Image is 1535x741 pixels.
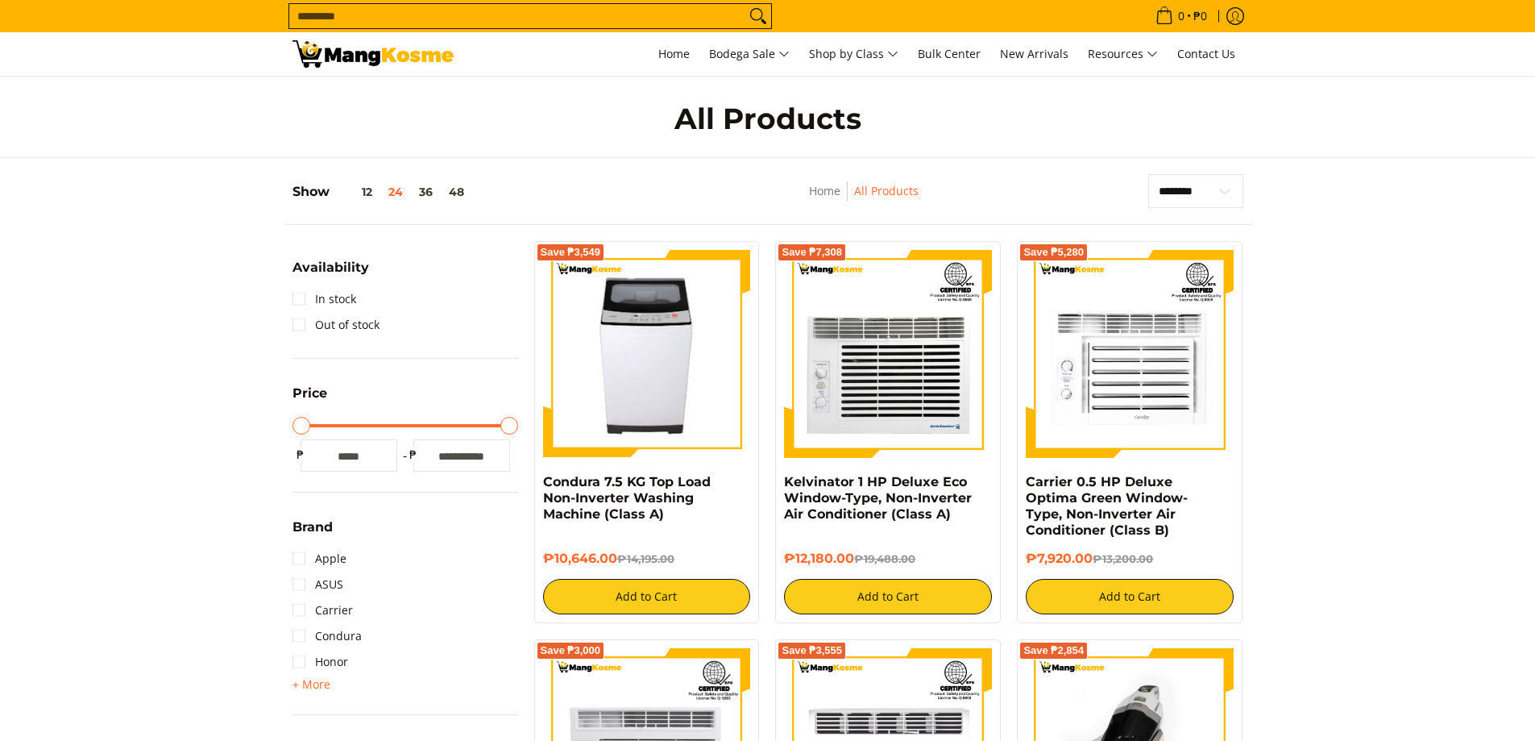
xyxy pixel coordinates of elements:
a: ASUS [292,572,343,597]
h6: ₱12,180.00 [784,551,992,567]
span: Save ₱7,308 [782,248,842,257]
span: ₱ [405,447,421,463]
button: 48 [441,185,472,198]
button: Add to Cart [784,579,992,614]
a: All Products [854,183,919,198]
a: Carrier 0.5 HP Deluxe Optima Green Window-Type, Non-Inverter Air Conditioner (Class B) [1026,474,1188,538]
span: Resources [1088,44,1158,65]
span: • [1151,7,1212,25]
img: Kelvinator 1 HP Deluxe Eco Window-Type, Non-Inverter Air Conditioner (Class A) [784,250,992,458]
a: Apple [292,546,346,572]
img: condura-7.5kg-topload-non-inverter-washing-machine-class-c-full-view-mang-kosme [550,250,745,458]
a: Shop by Class [801,32,906,76]
a: Condura [292,623,362,649]
img: Carrier 0.5 HP Deluxe Optima Green Window-Type, Non-Inverter Air Conditioner (Class B) [1026,250,1234,458]
del: ₱14,195.00 [617,552,674,565]
span: Price [292,387,327,400]
a: Carrier [292,597,353,623]
span: Save ₱2,854 [1023,646,1084,656]
del: ₱19,488.00 [854,552,915,565]
a: Bodega Sale [701,32,798,76]
a: Honor [292,649,348,675]
span: Shop by Class [809,44,898,65]
span: Brand [292,521,333,534]
a: Resources [1080,32,1166,76]
span: + More [292,678,330,691]
span: Bulk Center [918,46,981,61]
h5: Show [292,184,472,200]
button: Search [745,4,771,28]
button: 24 [380,185,411,198]
h6: ₱10,646.00 [543,551,751,567]
a: Home [650,32,698,76]
span: Home [658,46,690,61]
span: ₱ [292,447,309,463]
button: Add to Cart [543,579,751,614]
span: New Arrivals [1000,46,1068,61]
span: 0 [1176,10,1187,22]
span: Save ₱5,280 [1023,248,1084,257]
summary: Open [292,261,369,286]
a: Kelvinator 1 HP Deluxe Eco Window-Type, Non-Inverter Air Conditioner (Class A) [784,474,972,522]
nav: Breadcrumbs [702,181,1026,218]
nav: Main Menu [470,32,1243,76]
button: 12 [330,185,380,198]
span: ₱0 [1191,10,1209,22]
button: 36 [411,185,441,198]
span: Contact Us [1177,46,1235,61]
del: ₱13,200.00 [1093,552,1153,565]
h1: All Products [454,101,1082,137]
a: Condura 7.5 KG Top Load Non-Inverter Washing Machine (Class A) [543,474,711,522]
a: Home [809,183,840,198]
span: Save ₱3,000 [541,646,601,656]
span: Save ₱3,555 [782,646,842,656]
summary: Open [292,521,333,546]
span: Save ₱3,549 [541,248,601,257]
a: Out of stock [292,312,380,338]
a: In stock [292,286,356,312]
img: All Products - Home Appliances Warehouse Sale l Mang Kosme [292,40,454,68]
summary: Open [292,387,327,412]
span: Bodega Sale [709,44,790,65]
a: Bulk Center [910,32,989,76]
a: New Arrivals [992,32,1077,76]
a: Contact Us [1169,32,1243,76]
span: Availability [292,261,369,274]
h6: ₱7,920.00 [1026,551,1234,567]
button: Add to Cart [1026,579,1234,614]
summary: Open [292,675,330,694]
